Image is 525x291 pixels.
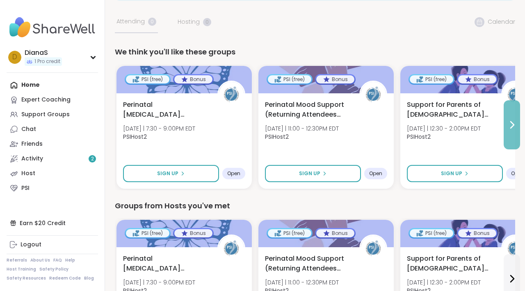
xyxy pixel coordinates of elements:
div: Logout [21,241,41,249]
button: Sign Up [407,165,503,182]
span: Perinatal Mood Support (Returning Attendees Only) [265,100,350,120]
div: PSI (free) [268,229,311,237]
div: PSI (free) [126,75,169,83]
span: Perinatal [MEDICAL_DATA] Support for Survivors [123,100,208,120]
a: Activity2 [7,151,98,166]
a: Referrals [7,257,27,263]
span: Perinatal Mood Support (Returning Attendees Only) [265,254,350,273]
a: Chat [7,122,98,137]
div: DianaS [25,48,62,57]
a: Help [65,257,75,263]
span: [DATE] | 12:30 - 2:00PM EDT [407,278,481,286]
a: Host [7,166,98,181]
div: Friends [21,140,43,148]
span: Sign Up [157,170,178,177]
div: Host [21,169,35,178]
img: ShareWell Nav Logo [7,13,98,42]
div: Bonus [316,229,354,237]
span: Sign Up [441,170,462,177]
span: [DATE] | 7:30 - 9:00PM EDT [123,278,195,286]
span: Perinatal [MEDICAL_DATA] Support for Survivors [123,254,208,273]
div: Expert Coaching [21,96,71,104]
div: PSI (free) [410,75,453,83]
span: Support for Parents of [DEMOGRAPHIC_DATA] Children [407,100,492,120]
div: Bonus [174,75,212,83]
a: About Us [30,257,50,263]
a: Expert Coaching [7,92,98,107]
a: FAQ [53,257,62,263]
span: Open [227,170,240,177]
button: Sign Up [123,165,219,182]
span: Open [511,170,524,177]
a: Blog [84,275,94,281]
div: PSI [21,184,30,192]
b: PSIHost2 [407,133,431,141]
div: Bonus [174,229,212,237]
div: PSI (free) [126,229,169,237]
a: Safety Resources [7,275,46,281]
div: Support Groups [21,111,70,119]
img: PSIHost2 [219,236,244,261]
div: Bonus [458,75,496,83]
div: Activity [21,155,43,163]
a: Friends [7,137,98,151]
a: Redeem Code [49,275,81,281]
span: D [12,52,17,63]
span: [DATE] | 7:30 - 9:00PM EDT [123,124,195,133]
b: PSIHost2 [265,133,289,141]
div: Chat [21,125,36,133]
span: Sign Up [299,170,320,177]
div: Bonus [458,229,496,237]
img: PSIHost2 [361,82,386,107]
div: Earn $20 Credit [7,216,98,230]
a: Logout [7,237,98,252]
div: PSI (free) [268,75,311,83]
span: 1 Pro credit [34,58,60,65]
span: [DATE] | 12:30 - 2:00PM EDT [407,124,481,133]
div: PSI (free) [410,229,453,237]
span: Support for Parents of [DEMOGRAPHIC_DATA] Children [407,254,492,273]
span: [DATE] | 11:00 - 12:30PM EDT [265,278,339,286]
button: Sign Up [265,165,361,182]
span: [DATE] | 11:00 - 12:30PM EDT [265,124,339,133]
b: PSIHost2 [123,133,147,141]
img: PSIHost2 [361,236,386,261]
a: Safety Policy [39,266,68,272]
a: Host Training [7,266,36,272]
span: 2 [91,156,94,162]
span: Open [369,170,382,177]
div: We think you'll like these groups [115,46,515,58]
a: Support Groups [7,107,98,122]
img: PSIHost2 [219,82,244,107]
a: PSI [7,181,98,196]
div: Bonus [316,75,354,83]
div: Groups from Hosts you've met [115,200,515,212]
